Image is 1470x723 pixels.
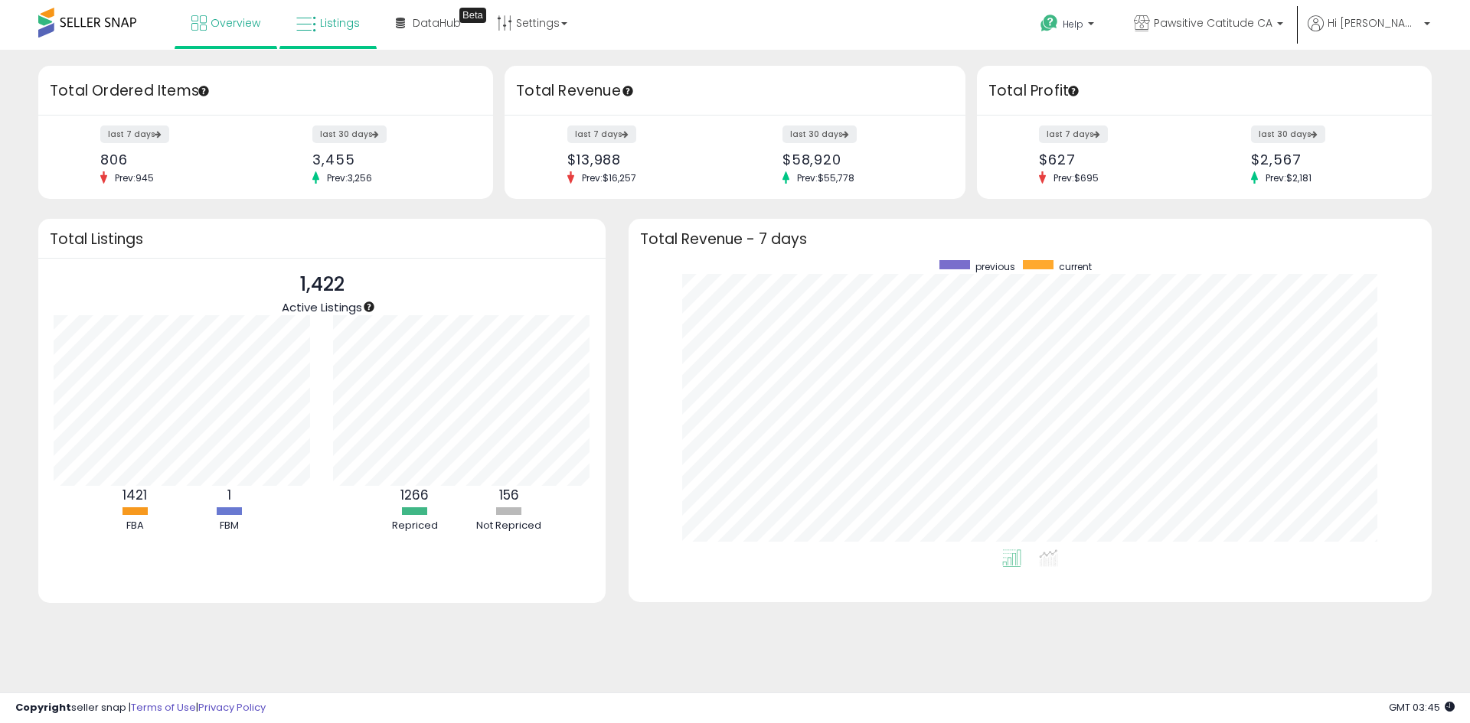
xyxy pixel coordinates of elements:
[975,260,1015,273] span: previous
[640,233,1420,245] h3: Total Revenue - 7 days
[413,15,461,31] span: DataHub
[211,15,260,31] span: Overview
[183,519,275,533] div: FBM
[362,300,376,314] div: Tooltip anchor
[1308,15,1430,50] a: Hi [PERSON_NAME]
[1258,171,1319,184] span: Prev: $2,181
[1040,14,1059,33] i: Get Help
[1067,84,1080,98] div: Tooltip anchor
[197,84,211,98] div: Tooltip anchor
[1059,260,1092,273] span: current
[1328,15,1419,31] span: Hi [PERSON_NAME]
[312,151,466,168] div: 3,455
[463,519,555,533] div: Not Repriced
[499,486,519,504] b: 156
[100,125,169,143] label: last 7 days
[100,151,254,168] div: 806
[567,151,724,168] div: $13,988
[107,171,162,184] span: Prev: 945
[50,80,482,102] h3: Total Ordered Items
[1039,151,1193,168] div: $627
[567,125,636,143] label: last 7 days
[1046,171,1106,184] span: Prev: $695
[988,80,1420,102] h3: Total Profit
[1154,15,1272,31] span: Pawsitive Catitude CA
[50,233,594,245] h3: Total Listings
[400,486,429,504] b: 1266
[459,8,486,23] div: Tooltip anchor
[320,15,360,31] span: Listings
[1028,2,1109,50] a: Help
[621,84,635,98] div: Tooltip anchor
[516,80,954,102] h3: Total Revenue
[789,171,862,184] span: Prev: $55,778
[89,519,181,533] div: FBA
[1063,18,1083,31] span: Help
[1251,125,1325,143] label: last 30 days
[227,486,231,504] b: 1
[282,299,362,315] span: Active Listings
[574,171,644,184] span: Prev: $16,257
[319,171,380,184] span: Prev: 3,256
[782,151,939,168] div: $58,920
[369,519,461,533] div: Repriced
[1039,125,1108,143] label: last 7 days
[1251,151,1405,168] div: $2,567
[282,270,362,299] p: 1,422
[312,125,387,143] label: last 30 days
[782,125,857,143] label: last 30 days
[122,486,147,504] b: 1421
